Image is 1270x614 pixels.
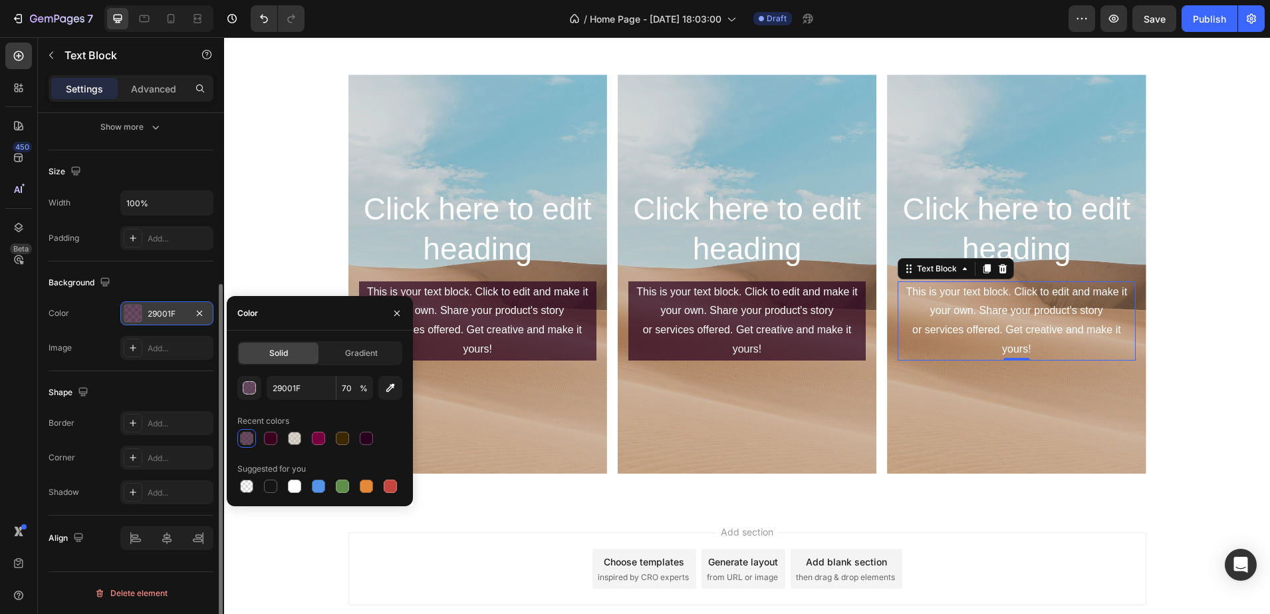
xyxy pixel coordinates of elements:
[674,151,911,233] h2: Click here to edit heading
[100,120,162,134] div: Show more
[345,347,378,359] span: Gradient
[251,5,305,32] div: Undo/Redo
[224,37,1270,614] iframe: Design area
[491,488,555,502] span: Add section
[237,307,258,319] div: Color
[148,343,210,355] div: Add...
[663,37,922,436] div: Background Image
[404,151,642,233] h2: Click here to edit heading
[584,12,587,26] span: /
[49,274,113,292] div: Background
[49,384,91,402] div: Shape
[49,583,213,604] button: Delete element
[674,244,911,323] div: This is your text block. Click to edit and make it your own. Share your product's story or servic...
[49,307,69,319] div: Color
[49,163,84,181] div: Size
[269,347,288,359] span: Solid
[237,463,306,475] div: Suggested for you
[87,11,93,27] p: 7
[590,12,721,26] span: Home Page - [DATE] 18:03:00
[582,518,663,532] div: Add blank section
[148,487,210,499] div: Add...
[49,197,70,209] div: Width
[121,191,213,215] input: Auto
[10,243,32,254] div: Beta
[380,518,460,532] div: Choose templates
[1144,13,1166,25] span: Save
[1193,12,1226,26] div: Publish
[690,226,735,237] div: Text Block
[374,534,465,546] span: inspired by CRO experts
[49,232,79,244] div: Padding
[483,534,554,546] span: from URL or image
[5,5,99,32] button: 7
[13,142,32,152] div: 450
[66,82,103,96] p: Settings
[94,585,168,601] div: Delete element
[49,452,75,464] div: Corner
[394,37,652,436] div: Background Image
[404,244,642,323] div: This is your text block. Click to edit and make it your own. Share your product's story or servic...
[49,530,86,547] div: Align
[484,518,554,532] div: Generate layout
[1182,5,1237,32] button: Publish
[1132,5,1176,32] button: Save
[49,486,79,498] div: Shadow
[49,417,74,429] div: Border
[148,233,210,245] div: Add...
[49,115,213,139] button: Show more
[49,342,72,354] div: Image
[1225,549,1257,581] div: Open Intercom Messenger
[767,13,787,25] span: Draft
[131,82,176,96] p: Advanced
[572,534,671,546] span: then drag & drop elements
[148,418,210,430] div: Add...
[148,308,186,320] div: 29001F
[64,47,178,63] p: Text Block
[148,452,210,464] div: Add...
[360,383,368,394] span: %
[267,376,336,400] input: Eg: FFFFFF
[237,415,289,427] div: Recent colors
